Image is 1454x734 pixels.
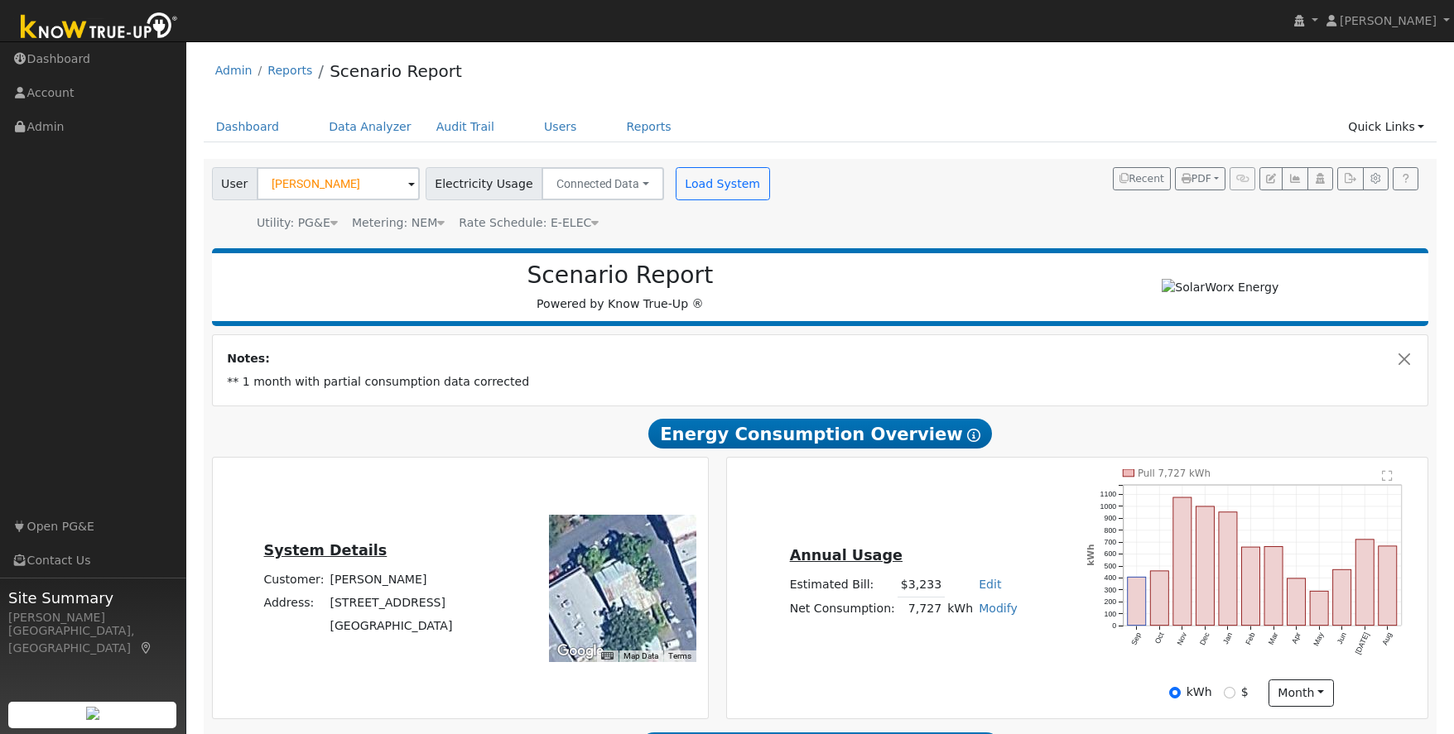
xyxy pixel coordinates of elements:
[1396,350,1413,367] button: Close
[1288,579,1306,626] rect: onclick=""
[1138,468,1211,479] text: Pull 7,727 kWh
[215,64,253,77] a: Admin
[1379,546,1397,626] rect: onclick=""
[459,216,599,229] span: Alias: HETOUC
[1150,572,1168,626] rect: onclick=""
[1333,570,1351,626] rect: onclick=""
[352,214,445,232] div: Metering: NEM
[1169,687,1181,698] input: kWh
[979,602,1018,615] a: Modify
[204,112,292,142] a: Dashboard
[553,640,608,662] img: Google
[1241,548,1259,626] rect: onclick=""
[267,64,312,77] a: Reports
[1162,279,1278,296] img: SolarWorx Energy
[139,641,154,655] a: Map
[1100,491,1116,499] text: 1100
[1241,684,1249,701] label: $
[1354,631,1371,655] text: [DATE]
[1086,545,1096,566] text: kWh
[1336,631,1348,645] text: Jun
[1267,631,1280,646] text: Mar
[257,214,338,232] div: Utility: PG&E
[648,419,991,449] span: Energy Consumption Overview
[86,707,99,720] img: retrieve
[945,597,976,621] td: kWh
[424,112,507,142] a: Audit Trail
[1337,167,1363,190] button: Export Interval Data
[1129,631,1143,647] text: Sep
[257,167,420,200] input: Select a User
[220,261,1021,313] div: Powered by Know True-Up ®
[327,568,455,591] td: [PERSON_NAME]
[967,429,980,442] i: Show Help
[1393,167,1418,190] a: Help Link
[264,542,388,559] u: System Details
[224,371,1417,394] td: ** 1 month with partial consumption data corrected
[1198,631,1211,647] text: Dec
[1355,540,1374,626] rect: onclick=""
[212,167,258,200] span: User
[12,9,186,46] img: Know True-Up
[1382,470,1393,482] text: 
[227,352,270,365] strong: Notes:
[601,650,613,662] button: Keyboard shortcuts
[1381,631,1394,647] text: Aug
[553,640,608,662] a: Open this area in Google Maps (opens a new window)
[1264,547,1283,626] rect: onclick=""
[426,167,542,200] span: Electricity Usage
[1175,631,1188,647] text: Nov
[261,591,327,614] td: Address:
[787,597,898,621] td: Net Consumption:
[614,112,684,142] a: Reports
[316,112,424,142] a: Data Analyzer
[898,573,944,597] td: $3,233
[1307,167,1333,190] button: Login As
[790,547,903,564] u: Annual Usage
[261,568,327,591] td: Customer:
[1173,498,1192,626] rect: onclick=""
[1153,631,1165,645] text: Oct
[1113,167,1171,190] button: Recent
[1187,684,1212,701] label: kWh
[327,591,455,614] td: [STREET_ADDRESS]
[787,573,898,597] td: Estimated Bill:
[1336,112,1437,142] a: Quick Links
[1127,578,1145,626] rect: onclick=""
[1112,622,1116,631] text: 0
[1104,562,1116,570] text: 500
[1221,631,1234,645] text: Jan
[1104,550,1116,559] text: 600
[1104,539,1116,547] text: 700
[1104,610,1116,618] text: 100
[8,609,177,626] div: [PERSON_NAME]
[1104,526,1116,535] text: 800
[1224,687,1235,698] input: $
[1363,167,1389,190] button: Settings
[229,261,1012,290] h2: Scenario Report
[1282,167,1307,190] button: Multi-Series Graph
[1340,14,1437,27] span: [PERSON_NAME]
[1175,167,1225,190] button: PDF
[979,578,1001,591] a: Edit
[1312,631,1325,648] text: May
[1244,631,1257,646] text: Feb
[1196,506,1214,626] rect: onclick=""
[8,622,177,657] div: [GEOGRAPHIC_DATA], [GEOGRAPHIC_DATA]
[898,597,944,621] td: 7,727
[1259,167,1283,190] button: Edit User
[1219,512,1237,626] rect: onclick=""
[1104,586,1116,594] text: 300
[542,167,664,200] button: Connected Data
[676,167,770,200] button: Load System
[330,61,462,81] a: Scenario Report
[1104,598,1116,607] text: 200
[1104,515,1116,523] text: 900
[1310,592,1328,626] rect: onclick=""
[1100,502,1116,511] text: 1000
[532,112,590,142] a: Users
[327,615,455,638] td: [GEOGRAPHIC_DATA]
[1269,679,1334,708] button: month
[1104,574,1116,583] text: 400
[668,651,691,660] a: Terms (opens in new tab)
